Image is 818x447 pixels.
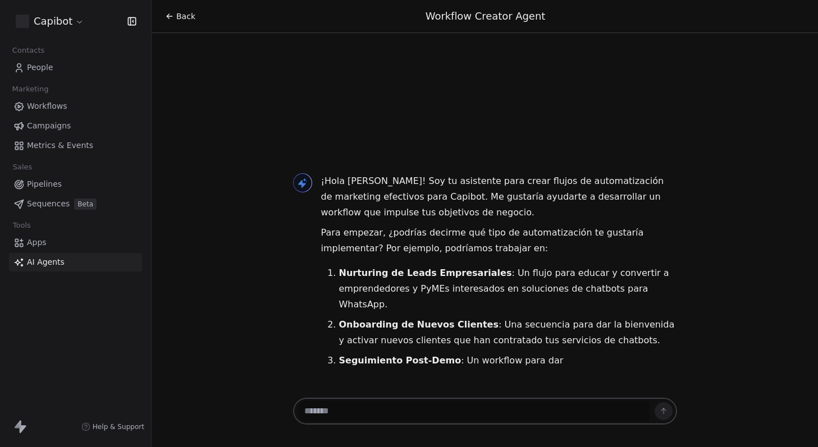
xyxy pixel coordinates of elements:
[9,253,142,271] a: AI Agents
[339,268,512,278] strong: Nurturing de Leads Empresariales
[13,12,86,31] button: Capibot
[27,62,53,73] span: People
[81,422,144,431] a: Help & Support
[27,120,71,132] span: Campaigns
[7,81,53,98] span: Marketing
[339,265,677,312] p: : Un flujo para educar y convertir a emprendedores y PyMEs interesados en soluciones de chatbots ...
[339,319,499,330] strong: Onboarding de Nuevos Clientes
[339,317,677,348] p: : Una secuencia para dar la bienvenida y activar nuevos clientes que han contratado tus servicios...
[27,237,47,248] span: Apps
[9,117,142,135] a: Campaigns
[27,256,65,268] span: AI Agents
[426,10,546,22] span: Workflow Creator Agent
[321,225,677,256] p: Para empezar, ¿podrías decirme qué tipo de automatización te gustaría implementar? Por ejemplo, p...
[74,199,97,210] span: Beta
[176,11,195,22] span: Back
[321,173,677,220] p: ¡Hola [PERSON_NAME]! Soy tu asistente para crear flujos de automatización de marketing efectivos ...
[34,14,72,29] span: Capibot
[93,422,144,431] span: Help & Support
[9,195,142,213] a: SequencesBeta
[27,140,93,151] span: Metrics & Events
[27,100,67,112] span: Workflows
[9,136,142,155] a: Metrics & Events
[9,233,142,252] a: Apps
[8,217,35,234] span: Tools
[7,42,49,59] span: Contacts
[339,353,677,368] p: : Un workflow para dar
[9,58,142,77] a: People
[9,97,142,116] a: Workflows
[9,175,142,193] a: Pipelines
[339,355,461,366] strong: Seguimiento Post-Demo
[8,159,37,176] span: Sales
[27,178,62,190] span: Pipelines
[27,198,70,210] span: Sequences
